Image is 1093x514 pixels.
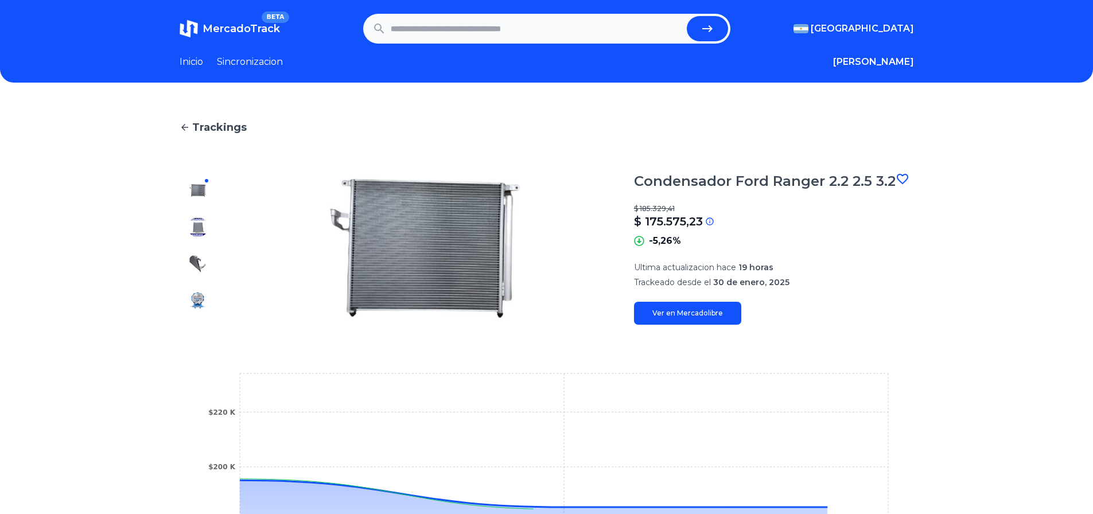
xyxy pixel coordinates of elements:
span: Trackeado desde el [634,277,711,287]
span: 19 horas [738,262,773,272]
h1: Condensador Ford Ranger 2.2 2.5 3.2 [634,172,896,190]
tspan: $220 K [208,408,236,416]
img: Condensador Ford Ranger 2.2 2.5 3.2 [189,218,207,236]
span: Trackings [192,119,247,135]
a: Ver en Mercadolibre [634,302,741,325]
tspan: $200 K [208,463,236,471]
span: BETA [262,11,289,23]
span: [GEOGRAPHIC_DATA] [811,22,914,36]
img: Argentina [794,24,808,33]
img: Condensador Ford Ranger 2.2 2.5 3.2 [189,291,207,310]
button: [GEOGRAPHIC_DATA] [794,22,914,36]
img: MercadoTrack [180,20,198,38]
img: Condensador Ford Ranger 2.2 2.5 3.2 [239,172,611,325]
a: Inicio [180,55,203,69]
a: MercadoTrackBETA [180,20,280,38]
a: Sincronizacion [217,55,283,69]
a: Trackings [180,119,914,135]
p: -5,26% [649,234,681,248]
img: Condensador Ford Ranger 2.2 2.5 3.2 [189,255,207,273]
span: Ultima actualizacion hace [634,262,736,272]
span: MercadoTrack [203,22,280,35]
p: $ 175.575,23 [634,213,703,229]
p: $ 185.329,41 [634,204,914,213]
span: 30 de enero, 2025 [713,277,789,287]
button: [PERSON_NAME] [833,55,914,69]
img: Condensador Ford Ranger 2.2 2.5 3.2 [189,181,207,200]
